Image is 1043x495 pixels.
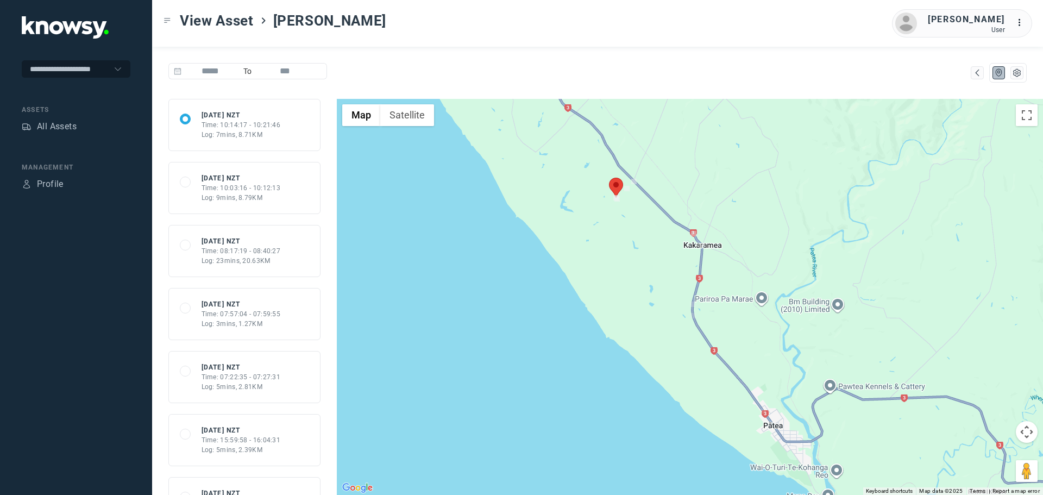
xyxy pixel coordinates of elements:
[239,63,256,79] span: To
[22,179,32,189] div: Profile
[380,104,434,126] button: Show satellite imagery
[202,382,281,392] div: Log: 5mins, 2.81KM
[202,445,281,455] div: Log: 5mins, 2.39KM
[202,110,281,120] div: [DATE] NZT
[37,178,64,191] div: Profile
[202,246,281,256] div: Time: 08:17:19 - 08:40:27
[342,104,380,126] button: Show street map
[1012,68,1022,78] div: List
[259,16,268,25] div: >
[164,17,171,24] div: Toggle Menu
[1016,104,1038,126] button: Toggle fullscreen view
[202,256,281,266] div: Log: 23mins, 20.63KM
[202,372,281,382] div: Time: 07:22:35 - 07:27:31
[202,193,281,203] div: Log: 9mins, 8.79KM
[202,319,281,329] div: Log: 3mins, 1.27KM
[202,120,281,130] div: Time: 10:14:17 - 10:21:46
[202,425,281,435] div: [DATE] NZT
[202,362,281,372] div: [DATE] NZT
[202,299,281,309] div: [DATE] NZT
[37,120,77,133] div: All Assets
[22,162,130,172] div: Management
[202,309,281,319] div: Time: 07:57:04 - 07:59:55
[970,488,986,494] a: Terms (opens in new tab)
[180,11,254,30] span: View Asset
[1016,460,1038,482] button: Drag Pegman onto the map to open Street View
[866,487,913,495] button: Keyboard shortcuts
[202,130,281,140] div: Log: 7mins, 8.71KM
[22,16,109,39] img: Application Logo
[273,11,386,30] span: [PERSON_NAME]
[928,13,1005,26] div: [PERSON_NAME]
[895,12,917,34] img: avatar.png
[1016,16,1029,31] div: :
[202,236,281,246] div: [DATE] NZT
[202,435,281,445] div: Time: 15:59:58 - 16:04:31
[992,488,1040,494] a: Report a map error
[919,488,963,494] span: Map data ©2025
[994,68,1004,78] div: Map
[928,26,1005,34] div: User
[202,183,281,193] div: Time: 10:03:16 - 10:12:13
[340,481,375,495] img: Google
[972,68,982,78] div: Map
[340,481,375,495] a: Open this area in Google Maps (opens a new window)
[1016,421,1038,443] button: Map camera controls
[202,173,281,183] div: [DATE] NZT
[1016,16,1029,29] div: :
[22,122,32,131] div: Assets
[22,120,77,133] a: AssetsAll Assets
[22,105,130,115] div: Assets
[22,178,64,191] a: ProfileProfile
[1016,18,1027,27] tspan: ...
